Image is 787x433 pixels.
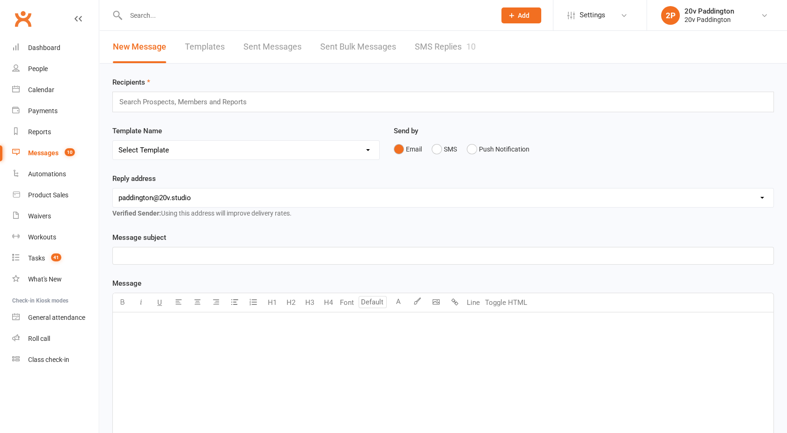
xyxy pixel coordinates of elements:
[12,122,99,143] a: Reports
[113,31,166,63] a: New Message
[684,7,734,15] div: 20v Paddington
[28,335,50,342] div: Roll call
[12,143,99,164] a: Messages 10
[319,293,338,312] button: H4
[12,269,99,290] a: What's New
[359,296,387,308] input: Default
[12,79,99,101] a: Calendar
[118,96,256,108] input: Search Prospects, Members and Reports
[28,356,69,363] div: Class check-in
[338,293,356,312] button: Font
[112,77,150,88] label: Recipients
[661,6,680,25] div: 2P
[12,248,99,269] a: Tasks 41
[12,37,99,58] a: Dashboard
[11,7,35,30] a: Clubworx
[28,233,56,241] div: Workouts
[28,149,59,157] div: Messages
[320,31,396,63] a: Sent Bulk Messages
[28,275,62,283] div: What's New
[243,31,302,63] a: Sent Messages
[432,140,457,158] button: SMS
[112,209,161,217] strong: Verified Sender:
[157,298,162,307] span: U
[28,254,45,262] div: Tasks
[501,7,541,23] button: Add
[28,212,51,220] div: Waivers
[389,293,408,312] button: A
[464,293,483,312] button: Line
[263,293,281,312] button: H1
[300,293,319,312] button: H3
[12,328,99,349] a: Roll call
[28,107,58,115] div: Payments
[12,227,99,248] a: Workouts
[28,44,60,51] div: Dashboard
[123,9,489,22] input: Search...
[12,349,99,370] a: Class kiosk mode
[466,42,476,51] div: 10
[150,293,169,312] button: U
[12,101,99,122] a: Payments
[28,170,66,178] div: Automations
[281,293,300,312] button: H2
[12,307,99,328] a: General attendance kiosk mode
[12,185,99,206] a: Product Sales
[12,58,99,79] a: People
[185,31,225,63] a: Templates
[580,5,605,26] span: Settings
[518,12,530,19] span: Add
[467,140,530,158] button: Push Notification
[112,173,156,184] label: Reply address
[12,206,99,227] a: Waivers
[112,278,141,289] label: Message
[28,191,68,199] div: Product Sales
[12,164,99,185] a: Automations
[483,293,530,312] button: Toggle HTML
[51,253,61,261] span: 41
[112,232,166,243] label: Message subject
[28,128,51,136] div: Reports
[684,15,734,24] div: 20v Paddington
[65,148,75,156] span: 10
[112,125,162,137] label: Template Name
[112,209,292,217] span: Using this address will improve delivery rates.
[28,86,54,94] div: Calendar
[394,140,422,158] button: Email
[394,125,418,137] label: Send by
[28,314,85,321] div: General attendance
[415,31,476,63] a: SMS Replies10
[28,65,48,72] div: People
